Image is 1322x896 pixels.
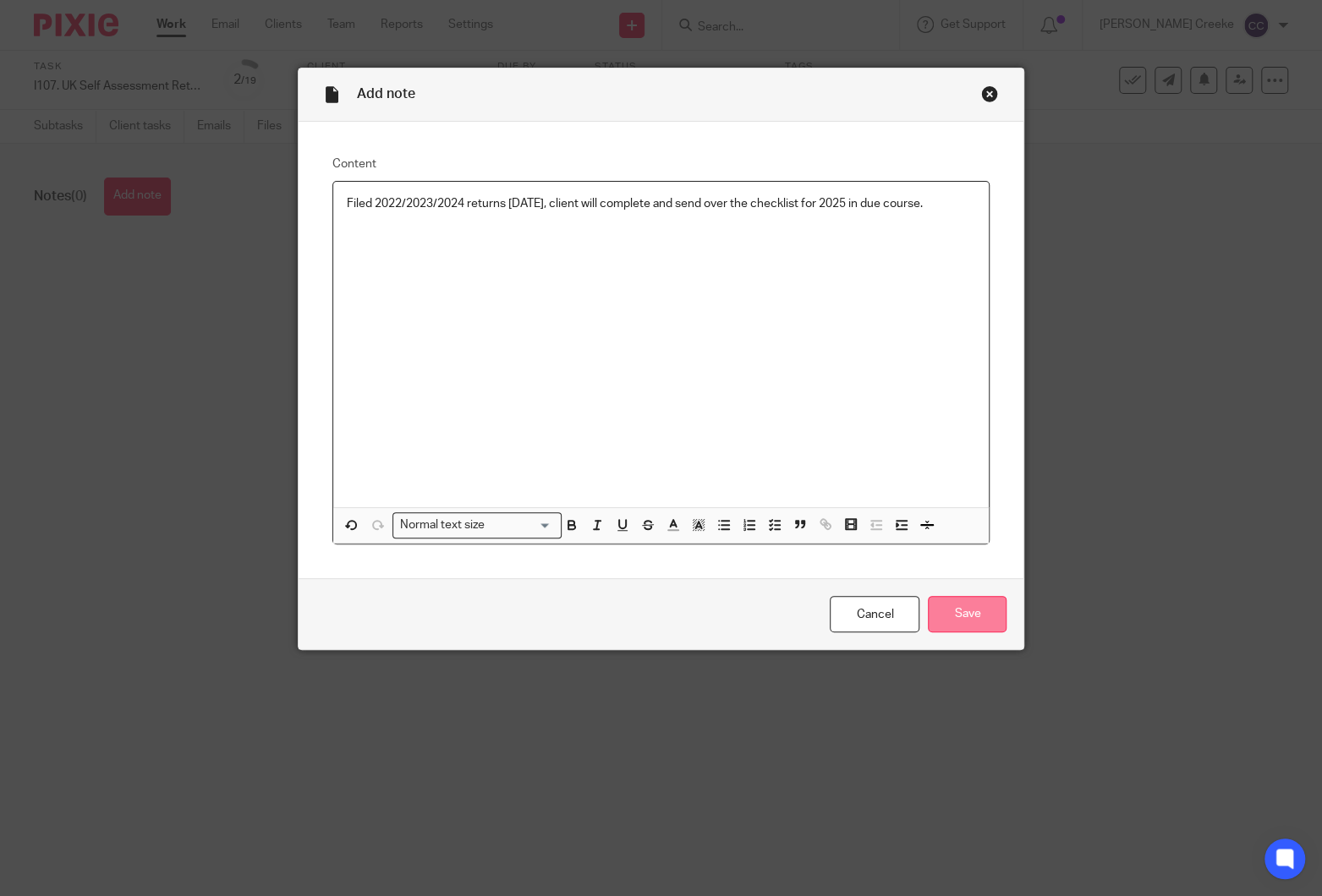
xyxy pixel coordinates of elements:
[491,516,551,534] input: Search for option
[392,512,562,538] div: Search for option
[332,156,990,172] label: Content
[928,596,1007,632] input: Save
[830,596,919,632] a: Cancel
[347,195,976,212] p: Filed 2022/2023/2024 returns [DATE], client will complete and send over the checklist for 2025 in...
[397,516,489,534] span: Normal text size
[981,85,998,102] div: Close this dialog window
[357,87,415,101] span: Add note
